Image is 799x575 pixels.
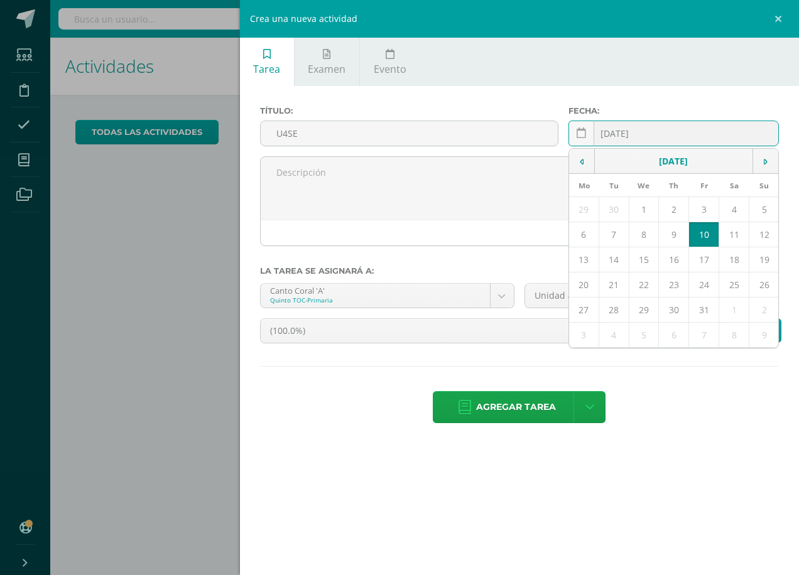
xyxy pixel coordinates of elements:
td: 23 [659,272,689,298]
td: 26 [749,272,780,298]
th: Mo [569,174,599,197]
td: 18 [719,247,749,272]
td: 30 [599,197,629,222]
td: 3 [569,323,599,348]
td: 27 [569,298,599,323]
th: Tu [599,174,629,197]
a: Tarea [240,38,294,86]
td: 8 [719,323,749,348]
label: Fecha: [568,106,779,116]
td: 6 [659,323,689,348]
td: 5 [629,323,659,348]
td: 10 [689,222,719,247]
td: 3 [689,197,719,222]
td: 4 [599,323,629,348]
td: 4 [719,197,749,222]
span: Examen [308,62,345,76]
td: 2 [749,298,780,323]
td: 9 [749,323,780,348]
span: (100.0%) [270,319,716,343]
a: Examen [295,38,359,86]
td: 30 [659,298,689,323]
a: Canto Coral 'A'Quinto TOC-Primaria [261,284,514,308]
td: 9 [659,222,689,247]
a: Unidad 4 [525,284,778,308]
th: Fr [689,174,719,197]
td: 1 [629,197,659,222]
th: We [629,174,659,197]
td: 2 [659,197,689,222]
td: 8 [629,222,659,247]
td: 19 [749,247,780,272]
span: Tarea [253,62,280,76]
td: 29 [569,197,599,222]
td: 7 [599,222,629,247]
td: 1 [719,298,749,323]
td: 29 [629,298,659,323]
span: Evento [374,62,406,76]
td: 25 [719,272,749,298]
td: 6 [569,222,599,247]
td: 13 [569,247,599,272]
a: Evento [360,38,420,86]
td: 11 [719,222,749,247]
td: 20 [569,272,599,298]
span: Unidad 4 [535,284,745,308]
th: Sa [719,174,749,197]
td: 21 [599,272,629,298]
th: Su [749,174,780,197]
td: 16 [659,247,689,272]
td: 31 [689,298,719,323]
a: (100.0%) [261,319,749,343]
td: 15 [629,247,659,272]
input: Título [261,121,558,146]
td: 5 [749,197,780,222]
td: 12 [749,222,780,247]
td: 14 [599,247,629,272]
td: 17 [689,247,719,272]
span: Agregar tarea [476,392,556,422]
td: 28 [599,298,629,323]
th: Th [659,174,689,197]
td: [DATE] [594,149,753,174]
td: 22 [629,272,659,298]
div: Canto Coral 'A' [270,284,481,296]
td: 7 [689,323,719,348]
input: Fecha de entrega [569,121,778,146]
label: Título: [260,106,558,116]
td: 24 [689,272,719,298]
label: La tarea se asignará a: [260,266,779,276]
div: Quinto TOC-Primaria [270,296,481,304]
